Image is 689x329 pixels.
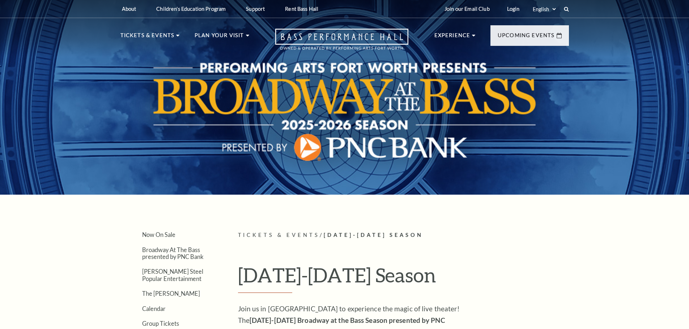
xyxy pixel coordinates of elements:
p: Children's Education Program [156,6,226,12]
p: Plan Your Visit [195,31,244,44]
a: [PERSON_NAME] Steel Popular Entertainment [142,268,203,282]
a: Broadway At The Bass presented by PNC Bank [142,246,204,260]
a: The [PERSON_NAME] [142,290,200,297]
a: Calendar [142,305,166,312]
p: / [238,231,569,240]
h1: [DATE]-[DATE] Season [238,263,569,293]
span: Tickets & Events [238,232,320,238]
select: Select: [531,6,557,13]
a: Group Tickets [142,320,179,327]
p: Rent Bass Hall [285,6,318,12]
p: Upcoming Events [498,31,555,44]
p: Experience [434,31,471,44]
p: Support [246,6,265,12]
span: [DATE]-[DATE] Season [324,232,423,238]
a: Now On Sale [142,231,175,238]
p: Tickets & Events [120,31,175,44]
p: About [122,6,136,12]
